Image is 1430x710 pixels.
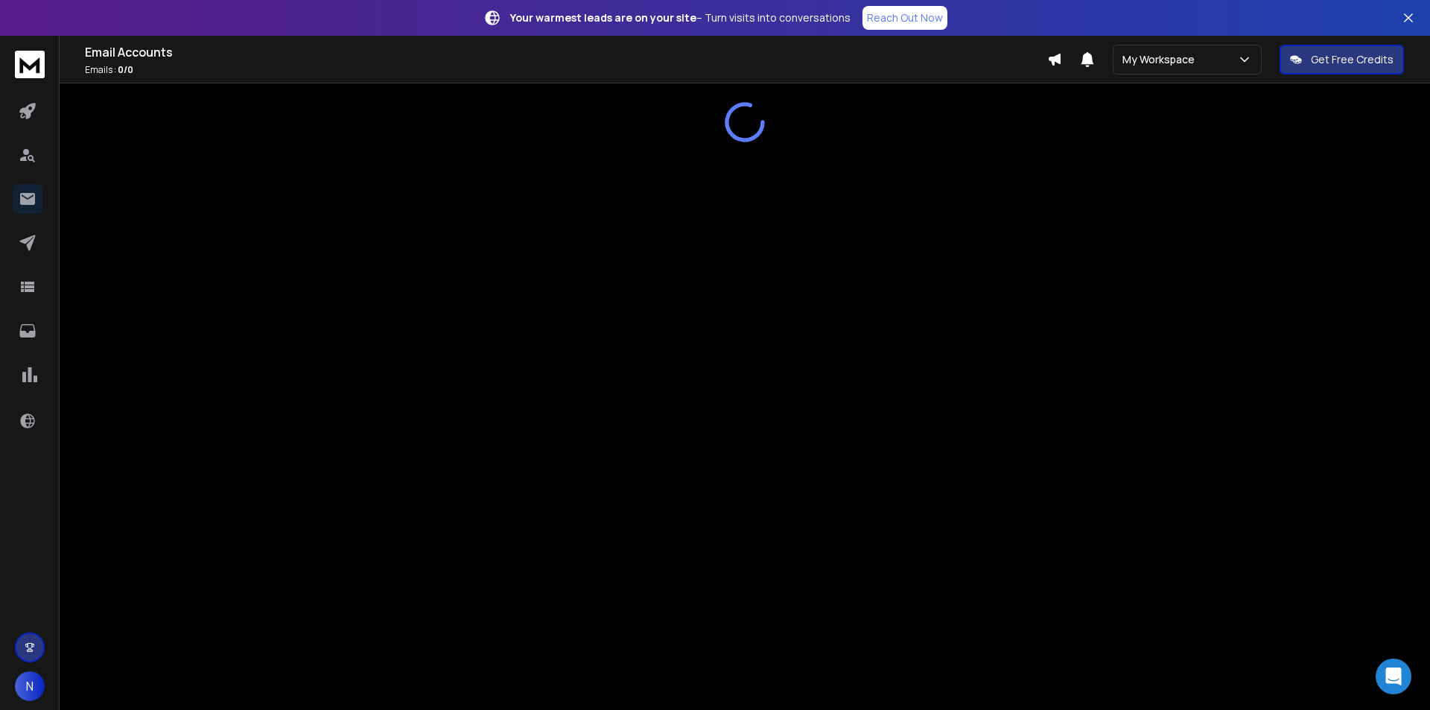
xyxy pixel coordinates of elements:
[1376,659,1411,694] div: Open Intercom Messenger
[862,6,947,30] a: Reach Out Now
[510,10,851,25] p: – Turn visits into conversations
[510,10,696,25] strong: Your warmest leads are on your site
[1311,52,1394,67] p: Get Free Credits
[15,51,45,78] img: logo
[1280,45,1404,75] button: Get Free Credits
[85,43,1047,61] h1: Email Accounts
[118,63,133,76] span: 0 / 0
[15,671,45,701] button: N
[1122,52,1201,67] p: My Workspace
[867,10,943,25] p: Reach Out Now
[85,64,1047,76] p: Emails :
